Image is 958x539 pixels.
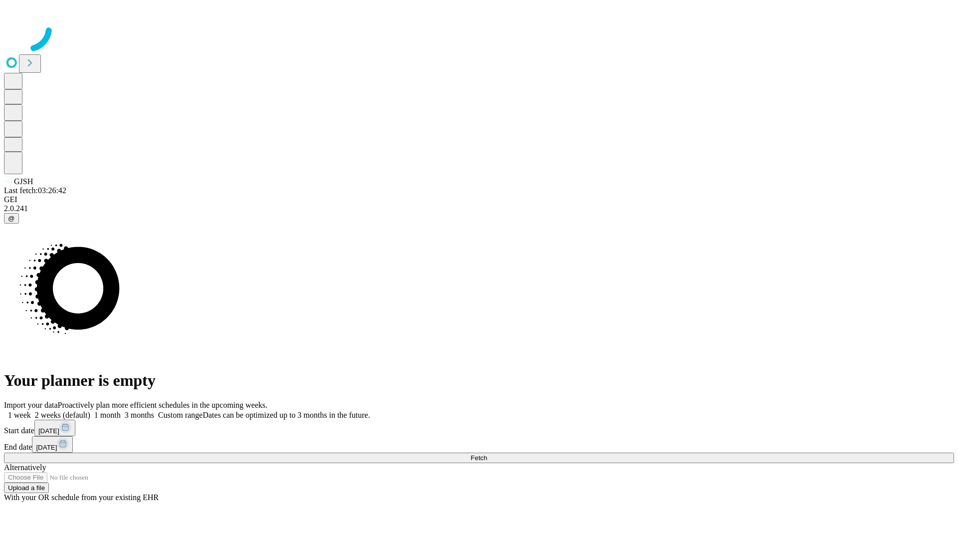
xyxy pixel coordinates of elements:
[58,401,267,409] span: Proactively plan more efficient schedules in the upcoming weeks.
[34,420,75,436] button: [DATE]
[32,436,73,453] button: [DATE]
[125,411,154,419] span: 3 months
[4,186,66,195] span: Last fetch: 03:26:42
[4,401,58,409] span: Import your data
[36,444,57,451] span: [DATE]
[4,420,954,436] div: Start date
[4,204,954,213] div: 2.0.241
[4,463,46,472] span: Alternatively
[203,411,370,419] span: Dates can be optimized up to 3 months in the future.
[471,454,487,462] span: Fetch
[4,483,49,493] button: Upload a file
[4,436,954,453] div: End date
[14,177,33,186] span: GJSH
[8,411,31,419] span: 1 week
[4,213,19,224] button: @
[35,411,90,419] span: 2 weeks (default)
[4,493,159,502] span: With your OR schedule from your existing EHR
[4,453,954,463] button: Fetch
[4,371,954,390] h1: Your planner is empty
[158,411,203,419] span: Custom range
[8,215,15,222] span: @
[4,195,954,204] div: GEI
[94,411,121,419] span: 1 month
[38,427,59,435] span: [DATE]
